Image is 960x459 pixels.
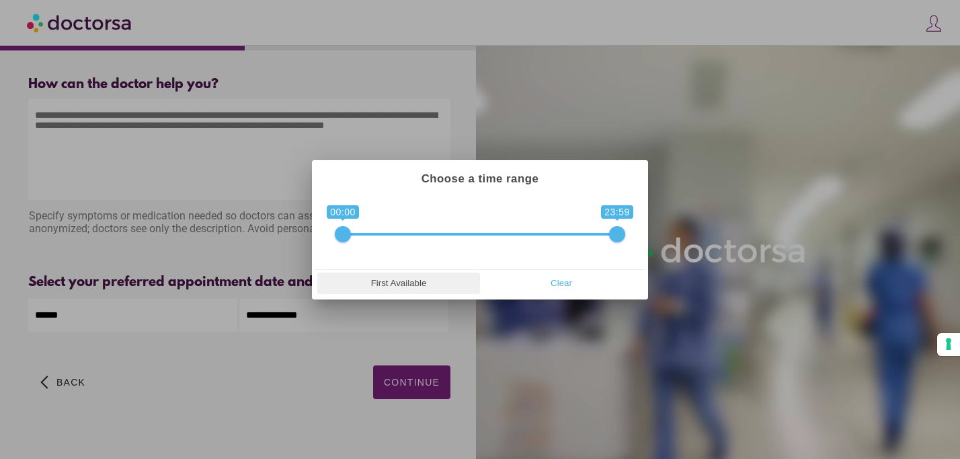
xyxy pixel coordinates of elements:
[937,333,960,356] button: Your consent preferences for tracking technologies
[327,205,359,219] span: 00:00
[321,273,476,293] span: First Available
[484,273,639,293] span: Clear
[480,273,643,294] button: Clear
[601,205,633,219] span: 23:59
[317,273,480,294] button: First Available
[422,172,539,185] strong: Choose a time range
